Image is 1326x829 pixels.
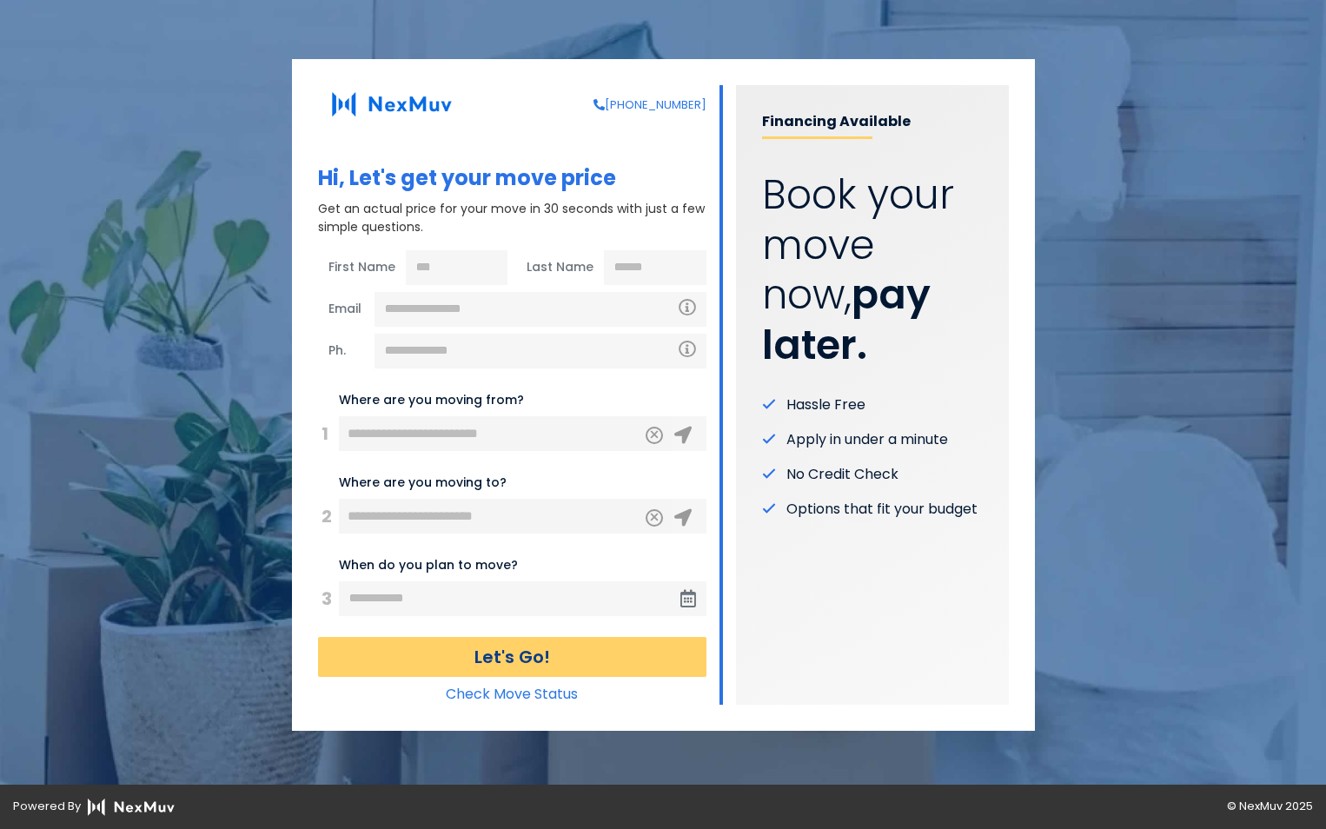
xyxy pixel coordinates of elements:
[786,429,948,450] span: Apply in under a minute
[318,166,706,191] h1: Hi, Let's get your move price
[516,250,604,285] span: Last Name
[318,637,706,677] button: Let's Go!
[318,292,375,327] span: Email
[318,250,406,285] span: First Name
[786,499,978,520] span: Options that fit your budget
[762,267,931,373] strong: pay later.
[663,798,1326,816] div: © NexMuv 2025
[446,684,578,704] a: Check Move Status
[646,509,663,527] button: Clear
[786,464,898,485] span: No Credit Check
[786,395,865,415] span: Hassle Free
[339,416,672,451] input: 123 Main St, City, ST ZIP
[339,499,672,534] input: 456 Elm St, City, ST ZIP
[339,556,518,574] label: When do you plan to move?
[646,427,663,444] button: Clear
[339,474,507,492] label: Where are you moving to?
[339,391,524,409] label: Where are you moving from?
[318,200,706,236] p: Get an actual price for your move in 30 seconds with just a few simple questions.
[318,334,375,368] span: Ph.
[593,96,706,114] a: [PHONE_NUMBER]
[762,170,983,370] p: Book your move now,
[762,111,983,139] p: Financing Available
[318,85,466,124] img: NexMuv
